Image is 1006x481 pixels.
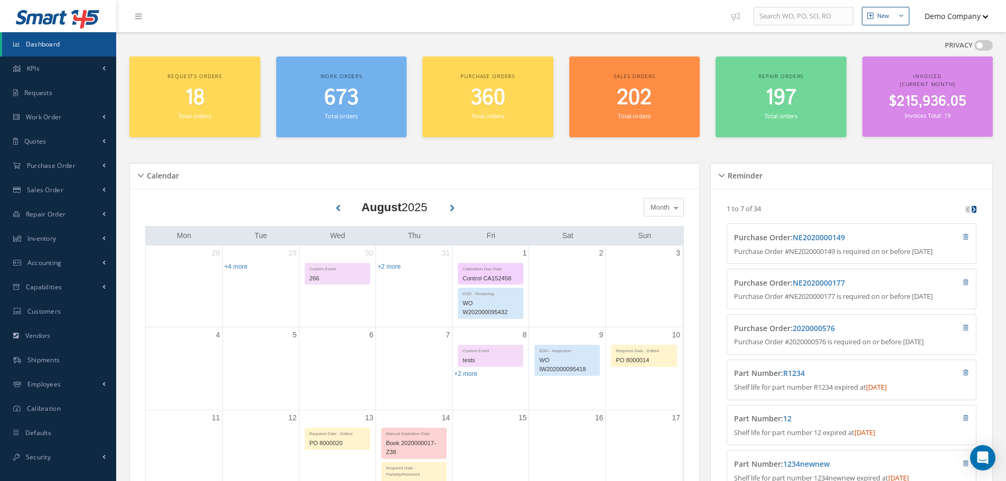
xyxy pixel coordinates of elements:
[889,91,966,112] span: $215,936.05
[305,437,370,449] div: PO 8000020
[535,354,599,375] div: WO IW202000095418
[862,56,993,137] a: Invoiced (Current Month) $215,936.05 Invoices Total: 19
[454,370,477,378] a: Show 2 more events
[26,452,51,461] span: Security
[791,232,845,242] span: :
[146,246,222,327] td: July 28, 2025
[178,112,211,120] small: Total orders
[439,246,452,261] a: July 31, 2025
[305,428,370,437] div: Required Date - Edited
[945,40,973,51] label: PRIVACY
[569,56,700,137] a: Sales orders 202 Total orders
[25,331,51,340] span: Vendors
[560,229,576,242] a: Saturday
[458,288,523,297] div: EDD - Receiving
[783,413,792,423] a: 12
[328,229,347,242] a: Wednesday
[2,32,116,56] a: Dashboard
[458,263,523,272] div: Calibration Due Date
[25,428,51,437] span: Defaults
[325,112,358,120] small: Total orders
[758,72,803,80] span: Repair orders
[606,246,682,327] td: August 3, 2025
[24,137,46,146] span: Quotes
[210,246,222,261] a: July 28, 2025
[734,291,969,302] p: Purchase Order #NE2020000177 is required on or before [DATE]
[458,354,523,366] div: tests
[597,327,606,343] a: August 9, 2025
[617,83,652,113] span: 202
[471,83,505,113] span: 360
[375,327,452,410] td: August 7, 2025
[439,410,452,426] a: August 14, 2025
[26,112,62,121] span: Work Order
[382,428,446,437] div: Manual Expiration Date
[252,229,269,242] a: Tuesday
[783,368,805,378] a: R1234
[791,323,835,333] span: :
[793,278,845,288] a: NE2020000177
[382,437,446,458] div: Book 2020000017-Z38
[915,6,989,26] button: Demo Company
[382,463,446,478] div: Required Date - Partially/Received
[299,327,375,410] td: August 6, 2025
[754,7,853,26] input: Search WO, PO, SO, RO
[24,88,52,97] span: Requests
[734,460,907,469] h4: Part Number
[363,410,375,426] a: August 13, 2025
[422,56,553,137] a: Purchase orders 360 Total orders
[793,323,835,333] a: 2020000576
[27,64,40,73] span: KPIs
[305,272,370,285] div: 266
[362,199,428,216] div: 2025
[27,185,63,194] span: Sales Order
[734,428,969,438] p: Shelf life for part number 12 expired at
[444,327,452,343] a: August 7, 2025
[485,229,497,242] a: Friday
[970,445,995,470] div: Open Intercom Messenger
[854,428,875,437] span: [DATE]
[535,345,599,354] div: EDD - Inspection
[612,354,676,366] div: PO 8000014
[529,327,606,410] td: August 9, 2025
[765,83,796,113] span: 197
[453,246,529,327] td: August 1, 2025
[648,202,670,213] span: Month
[286,246,299,261] a: July 29, 2025
[765,112,797,120] small: Total orders
[321,72,362,80] span: Work orders
[734,369,907,378] h4: Part Number
[734,233,907,242] h4: Purchase Order
[612,345,676,354] div: Required Date - Edited
[26,210,66,219] span: Repair Order
[593,410,606,426] a: August 16, 2025
[781,413,792,423] span: :
[734,324,907,333] h4: Purchase Order
[597,246,606,261] a: August 2, 2025
[458,345,523,354] div: Custom Event
[674,246,682,261] a: August 3, 2025
[367,327,375,343] a: August 6, 2025
[520,327,529,343] a: August 8, 2025
[167,72,222,80] span: Requests orders
[458,297,523,318] div: WO W202000095432
[606,327,682,410] td: August 10, 2025
[378,263,401,270] a: Show 2 more events
[27,161,76,170] span: Purchase Order
[727,204,761,213] p: 1 to 7 of 34
[286,410,299,426] a: August 12, 2025
[146,327,222,410] td: August 4, 2025
[791,278,845,288] span: :
[618,112,651,120] small: Total orders
[324,83,359,113] span: 673
[793,232,845,242] a: NE2020000149
[913,72,942,80] span: Invoiced
[734,382,969,393] p: Shelf life for part number R1234 expired at
[877,12,889,21] div: New
[734,279,907,288] h4: Purchase Order
[224,263,248,270] a: Show 4 more events
[222,246,299,327] td: July 29, 2025
[363,246,375,261] a: July 30, 2025
[27,380,61,389] span: Employees
[781,368,805,378] span: :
